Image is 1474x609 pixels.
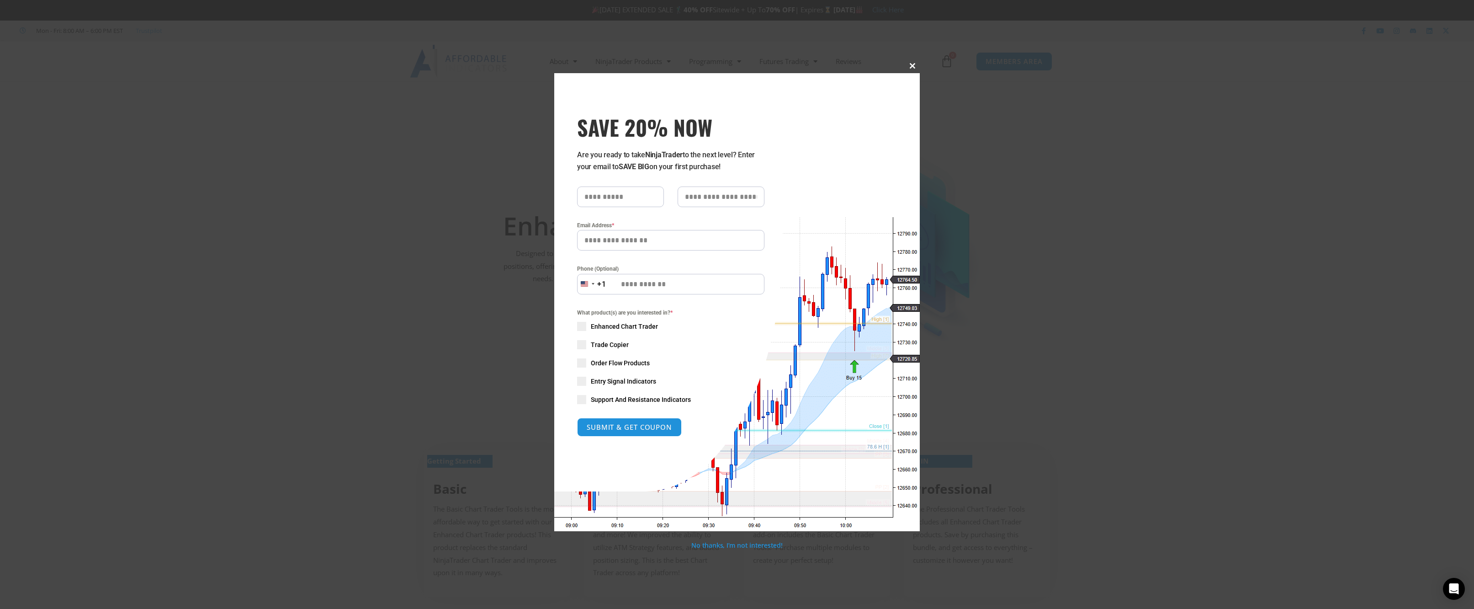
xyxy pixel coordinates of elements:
[591,322,658,331] span: Enhanced Chart Trader
[591,395,691,404] span: Support And Resistance Indicators
[619,162,649,171] strong: SAVE BIG
[1443,578,1465,600] div: Open Intercom Messenger
[591,340,629,349] span: Trade Copier
[577,322,764,331] label: Enhanced Chart Trader
[577,340,764,349] label: Trade Copier
[591,377,656,386] span: Entry Signal Indicators
[577,377,764,386] label: Entry Signal Indicators
[597,278,606,290] div: +1
[577,221,764,230] label: Email Address
[577,418,682,437] button: SUBMIT & GET COUPON
[577,395,764,404] label: Support And Resistance Indicators
[577,264,764,273] label: Phone (Optional)
[577,149,764,173] p: Are you ready to take to the next level? Enter your email to on your first purchase!
[577,114,764,140] span: SAVE 20% NOW
[691,541,782,550] a: No thanks, I’m not interested!
[577,358,764,368] label: Order Flow Products
[577,274,606,294] button: Selected country
[577,308,764,317] span: What product(s) are you interested in?
[591,358,650,368] span: Order Flow Products
[645,150,683,159] strong: NinjaTrader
